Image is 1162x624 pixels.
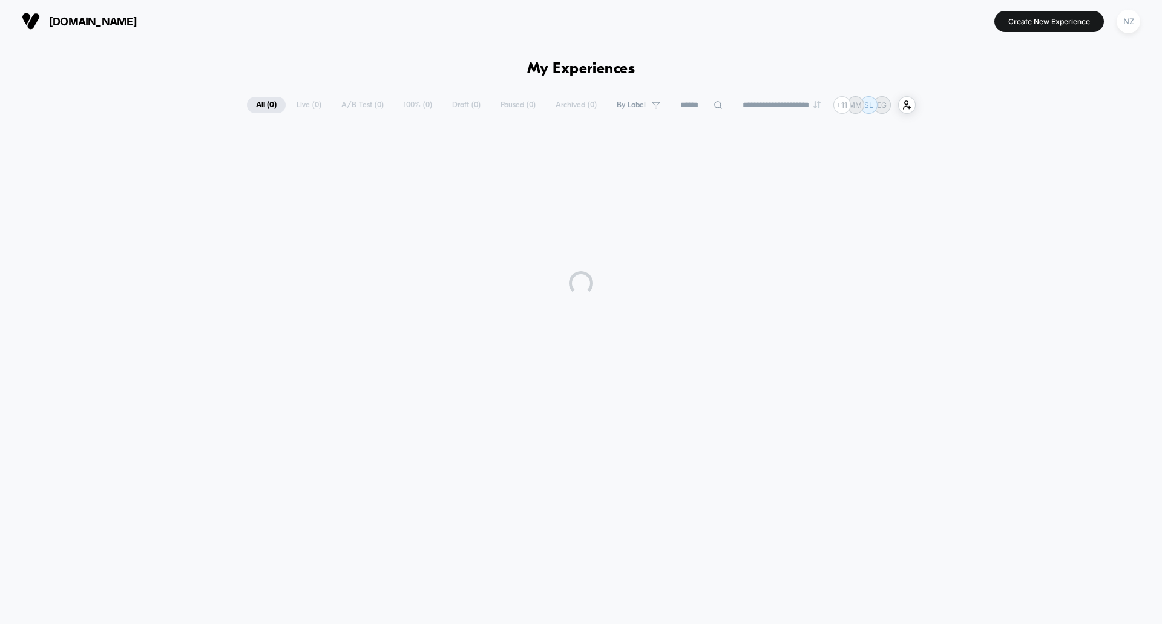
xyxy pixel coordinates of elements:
p: SL [864,100,873,110]
button: NZ [1113,9,1144,34]
div: + 11 [833,96,851,114]
span: [DOMAIN_NAME] [49,15,137,28]
button: [DOMAIN_NAME] [18,11,140,31]
span: All ( 0 ) [247,97,286,113]
img: end [813,101,821,108]
button: Create New Experience [994,11,1104,32]
p: EG [877,100,887,110]
div: NZ [1117,10,1140,33]
span: By Label [617,100,646,110]
p: MM [849,100,862,110]
img: Visually logo [22,12,40,30]
h1: My Experiences [527,61,635,78]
